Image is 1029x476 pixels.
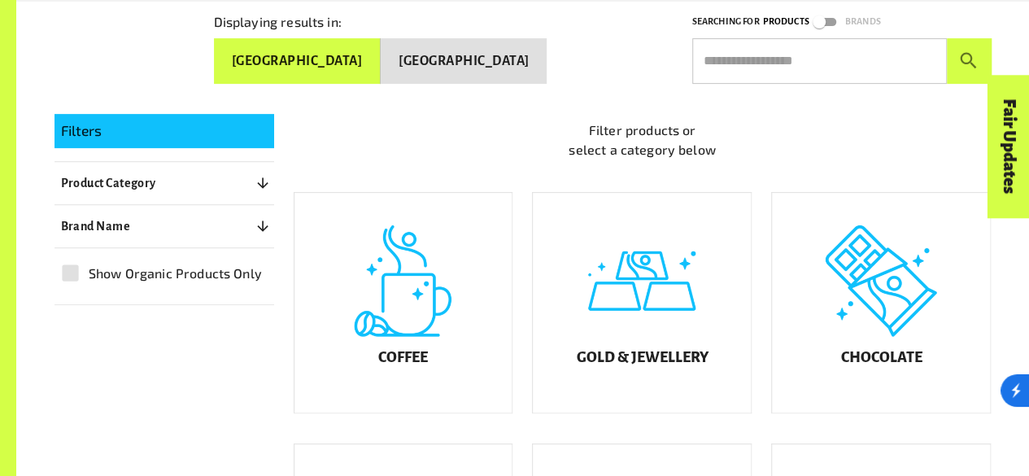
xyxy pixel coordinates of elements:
button: [GEOGRAPHIC_DATA] [214,38,381,84]
a: Chocolate [771,192,991,413]
button: Brand Name [55,212,274,241]
h5: Chocolate [840,350,922,366]
span: Show Organic Products Only [89,264,262,283]
p: Products [762,14,809,29]
button: [GEOGRAPHIC_DATA] [381,38,547,84]
p: Searching for [692,14,760,29]
p: Filter products or select a category below [294,120,992,159]
p: Filters [61,120,268,142]
p: Product Category [61,173,156,193]
button: Product Category [55,168,274,198]
p: Brands [845,14,881,29]
a: Gold & Jewellery [532,192,752,413]
p: Brand Name [61,216,131,236]
h5: Gold & Jewellery [576,350,708,366]
p: Displaying results in: [214,12,342,32]
a: Coffee [294,192,513,413]
h5: Coffee [378,350,428,366]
